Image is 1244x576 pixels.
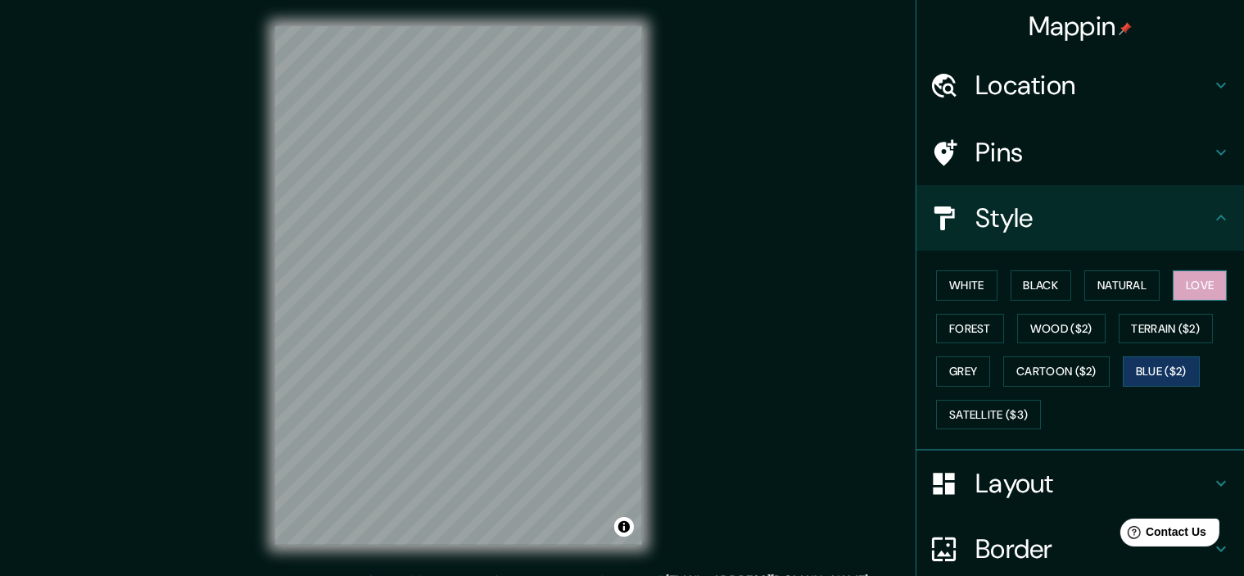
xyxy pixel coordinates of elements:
[916,52,1244,118] div: Location
[916,120,1244,185] div: Pins
[1084,270,1160,301] button: Natural
[916,451,1244,516] div: Layout
[936,400,1041,430] button: Satellite ($3)
[916,185,1244,251] div: Style
[1098,512,1226,558] iframe: Help widget launcher
[975,136,1211,169] h4: Pins
[614,517,634,537] button: Toggle attribution
[975,202,1211,234] h4: Style
[936,356,990,387] button: Grey
[1029,10,1133,43] h4: Mappin
[1017,314,1106,344] button: Wood ($2)
[1011,270,1072,301] button: Black
[975,533,1211,565] h4: Border
[1173,270,1227,301] button: Love
[975,69,1211,102] h4: Location
[1123,356,1200,387] button: Blue ($2)
[975,467,1211,500] h4: Layout
[936,270,997,301] button: White
[1003,356,1110,387] button: Cartoon ($2)
[275,26,642,545] canvas: Map
[936,314,1004,344] button: Forest
[1119,314,1214,344] button: Terrain ($2)
[1119,22,1132,35] img: pin-icon.png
